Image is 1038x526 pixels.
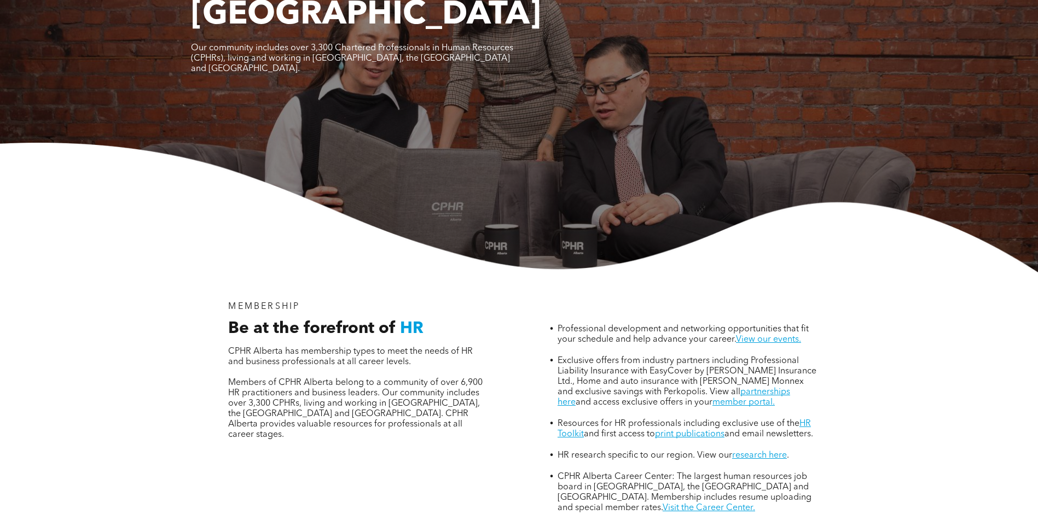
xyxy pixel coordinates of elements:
span: . [787,451,789,460]
a: print publications [655,430,724,439]
a: View our events. [736,335,801,344]
span: and access exclusive offers in your [576,398,712,407]
span: Members of CPHR Alberta belong to a community of over 6,900 HR practitioners and business leaders... [228,378,483,439]
span: Resources for HR professionals including exclusive use of the [558,419,799,428]
span: and email newsletters. [724,430,813,439]
span: Exclusive offers from industry partners including Professional Liability Insurance with EasyCover... [558,356,816,396]
span: MEMBERSHIP [228,302,300,311]
span: HR [400,320,424,337]
span: Our community includes over 3,300 Chartered Professionals in Human Resources (CPHRs), living and ... [191,44,513,73]
span: and first access to [584,430,655,439]
span: Be at the forefront of [228,320,396,337]
a: member portal. [712,398,775,407]
span: HR research specific to our region. View our [558,451,732,460]
a: research here [732,451,787,460]
span: Professional development and networking opportunities that fit your schedule and help advance you... [558,325,809,344]
span: CPHR Alberta has membership types to meet the needs of HR and business professionals at all caree... [228,347,473,366]
a: Visit the Career Center. [663,504,755,512]
span: CPHR Alberta Career Center: The largest human resources job board in [GEOGRAPHIC_DATA], the [GEOG... [558,472,811,512]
